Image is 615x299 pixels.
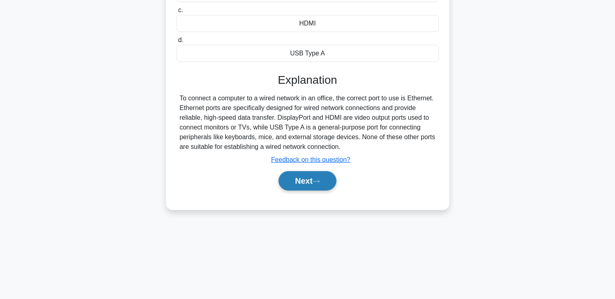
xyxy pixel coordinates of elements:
span: d. [178,36,183,43]
div: HDMI [177,15,439,32]
div: To connect a computer to a wired network in an office, the correct port to use is Ethernet. Ether... [180,93,436,152]
a: Feedback on this question? [271,156,351,163]
span: c. [178,6,183,13]
div: USB Type A [177,45,439,62]
h3: Explanation [181,73,434,87]
button: Next [279,171,336,191]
